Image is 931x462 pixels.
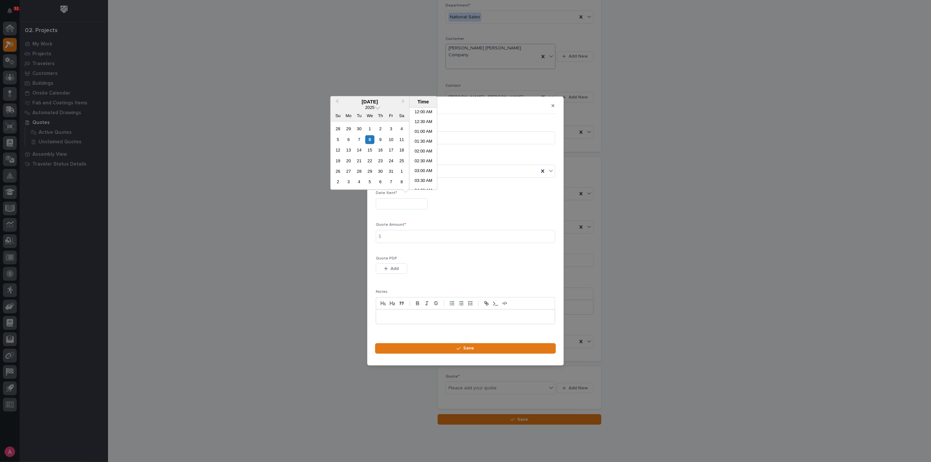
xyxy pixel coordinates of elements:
[376,257,397,260] span: Quote PDF
[365,105,374,110] span: 2025
[365,178,374,187] div: Choose Wednesday, November 5th, 2025
[376,146,385,154] div: Choose Thursday, October 16th, 2025
[410,187,437,196] li: 04:00 AM
[410,177,437,187] li: 03:30 AM
[375,343,556,354] button: Save
[397,178,406,187] div: Choose Saturday, November 8th, 2025
[365,146,374,154] div: Choose Wednesday, October 15th, 2025
[334,156,342,165] div: Choose Sunday, October 19th, 2025
[344,124,353,133] div: Choose Monday, September 29th, 2025
[410,118,437,128] li: 12:30 AM
[344,167,353,176] div: Choose Monday, October 27th, 2025
[334,124,342,133] div: Choose Sunday, September 28th, 2025
[464,345,474,351] span: Save
[376,135,385,144] div: Choose Thursday, October 9th, 2025
[331,97,342,107] button: Previous Month
[331,99,409,105] div: [DATE]
[387,124,395,133] div: Choose Friday, October 3rd, 2025
[355,112,364,120] div: Tu
[334,167,342,176] div: Choose Sunday, October 26th, 2025
[410,137,437,147] li: 01:30 AM
[355,156,364,165] div: Choose Tuesday, October 21st, 2025
[376,112,385,120] div: Th
[410,108,437,118] li: 12:00 AM
[334,112,342,120] div: Su
[387,135,395,144] div: Choose Friday, October 10th, 2025
[376,290,388,294] span: Notes
[344,146,353,154] div: Choose Monday, October 13th, 2025
[355,146,364,154] div: Choose Tuesday, October 14th, 2025
[376,178,385,187] div: Choose Thursday, November 6th, 2025
[334,135,342,144] div: Choose Sunday, October 5th, 2025
[355,167,364,176] div: Choose Tuesday, October 28th, 2025
[365,167,374,176] div: Choose Wednesday, October 29th, 2025
[334,178,342,187] div: Choose Sunday, November 2nd, 2025
[387,146,395,154] div: Choose Friday, October 17th, 2025
[391,266,399,272] span: Add
[387,167,395,176] div: Choose Friday, October 31st, 2025
[376,167,385,176] div: Choose Thursday, October 30th, 2025
[334,146,342,154] div: Choose Sunday, October 12th, 2025
[344,178,353,187] div: Choose Monday, November 3rd, 2025
[399,97,409,107] button: Next Month
[397,135,406,144] div: Choose Saturday, October 11th, 2025
[410,147,437,157] li: 02:00 AM
[344,112,353,120] div: Mo
[344,135,353,144] div: Choose Monday, October 6th, 2025
[397,124,406,133] div: Choose Saturday, October 4th, 2025
[376,156,385,165] div: Choose Thursday, October 23rd, 2025
[365,135,374,144] div: Choose Wednesday, October 8th, 2025
[387,156,395,165] div: Choose Friday, October 24th, 2025
[397,167,406,176] div: Choose Saturday, November 1st, 2025
[397,146,406,154] div: Choose Saturday, October 18th, 2025
[410,128,437,137] li: 01:00 AM
[355,135,364,144] div: Choose Tuesday, October 7th, 2025
[333,124,407,187] div: month 2025-10
[410,167,437,177] li: 03:00 AM
[397,112,406,120] div: Sa
[355,178,364,187] div: Choose Tuesday, November 4th, 2025
[355,124,364,133] div: Choose Tuesday, September 30th, 2025
[376,223,406,227] span: Quote Amount
[344,156,353,165] div: Choose Monday, October 20th, 2025
[410,157,437,167] li: 02:30 AM
[397,156,406,165] div: Choose Saturday, October 25th, 2025
[365,112,374,120] div: We
[365,156,374,165] div: Choose Wednesday, October 22nd, 2025
[387,112,395,120] div: Fr
[411,99,435,105] div: Time
[387,178,395,187] div: Choose Friday, November 7th, 2025
[376,124,385,133] div: Choose Thursday, October 2nd, 2025
[376,263,407,274] button: Add
[376,230,389,243] div: $
[365,124,374,133] div: Choose Wednesday, October 1st, 2025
